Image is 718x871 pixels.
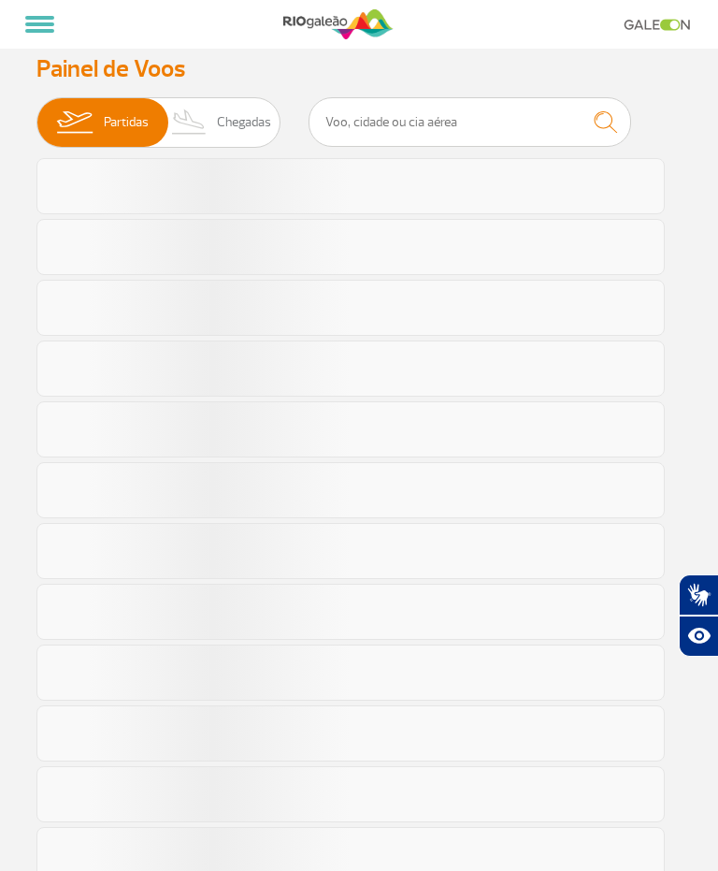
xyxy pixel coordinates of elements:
[45,98,104,147] img: slider-embarque
[309,97,631,147] input: Voo, cidade ou cia aérea
[162,98,217,147] img: slider-desembarque
[679,574,718,616] button: Abrir tradutor de língua de sinais.
[104,98,149,147] span: Partidas
[36,54,682,83] h3: Painel de Voos
[679,616,718,657] button: Abrir recursos assistivos.
[217,98,271,147] span: Chegadas
[679,574,718,657] div: Plugin de acessibilidade da Hand Talk.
